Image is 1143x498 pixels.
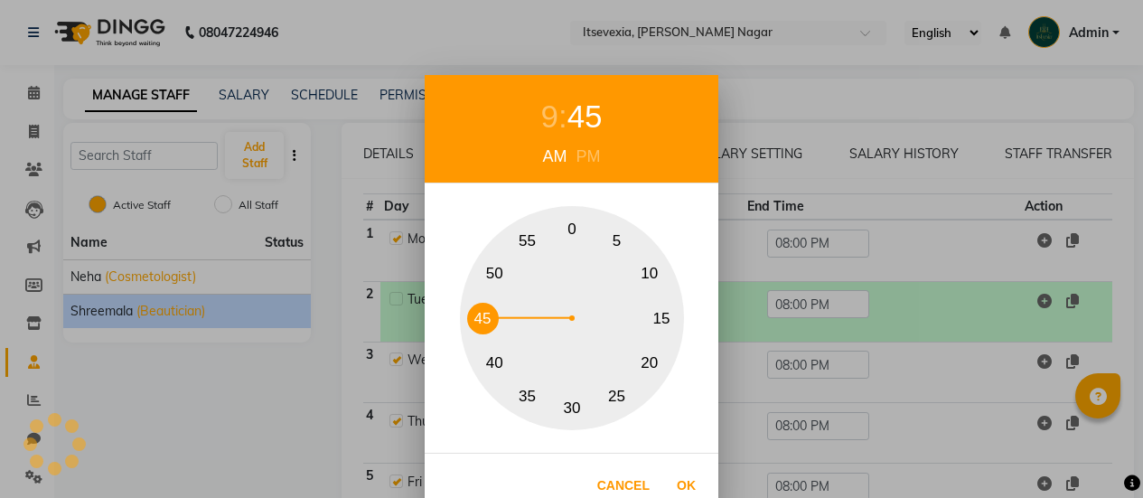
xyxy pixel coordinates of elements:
[601,225,632,257] button: 5
[558,99,567,134] span: :
[567,93,603,141] div: 45
[467,303,499,334] button: 45
[646,303,678,334] button: 15
[511,381,543,412] button: 35
[1067,426,1125,480] iframe: chat widget
[479,258,511,290] button: 50
[479,348,511,380] button: 40
[572,145,605,169] div: PM
[511,225,543,257] button: 55
[601,381,632,412] button: 25
[540,93,557,141] div: 9
[539,145,572,169] div: AM
[557,213,588,245] button: 0
[633,348,665,380] button: 20
[633,258,665,290] button: 10
[557,392,588,424] button: 30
